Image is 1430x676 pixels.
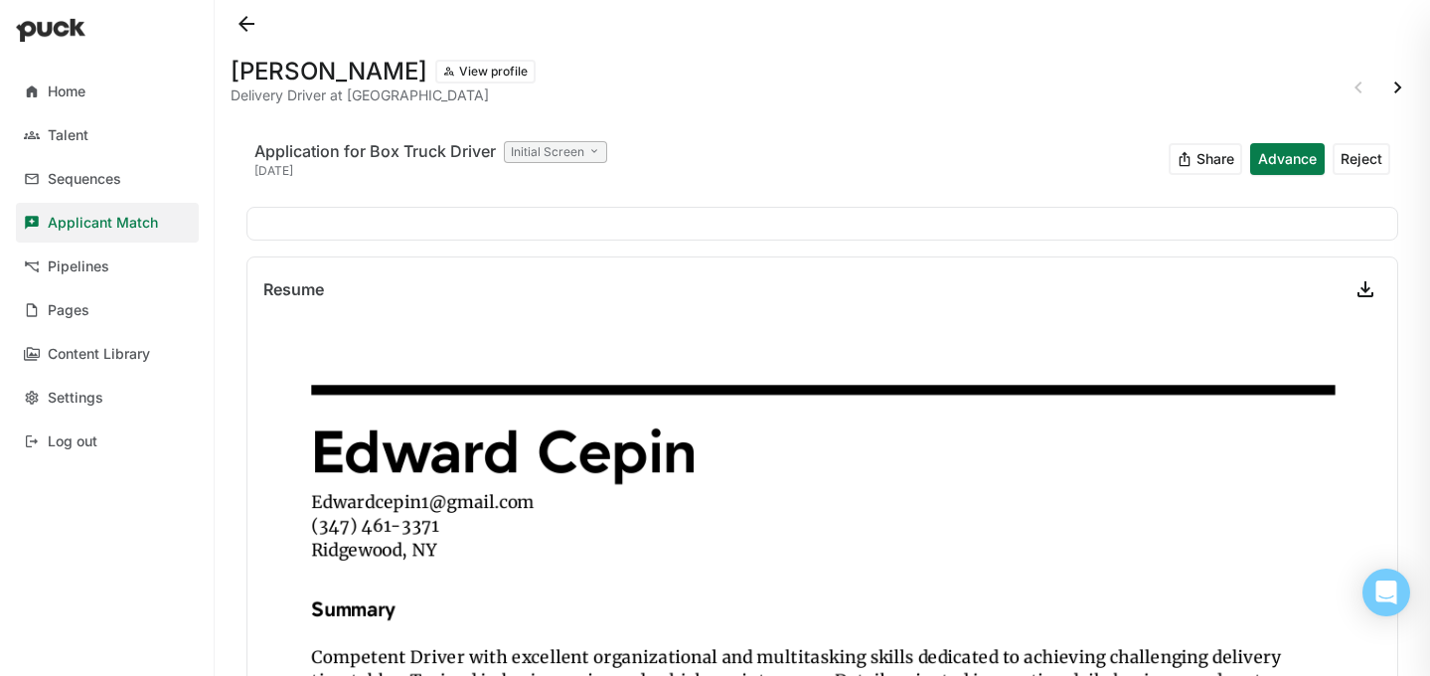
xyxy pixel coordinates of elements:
div: Settings [48,390,103,407]
div: Open Intercom Messenger [1362,569,1410,616]
a: Applicant Match [16,203,199,243]
div: Home [48,84,85,100]
div: Pages [48,302,89,319]
div: Sequences [48,171,121,188]
div: Talent [48,127,88,144]
div: Delivery Driver at [GEOGRAPHIC_DATA] [231,87,536,103]
button: Share [1169,143,1242,175]
div: Pipelines [48,258,109,275]
div: Log out [48,433,97,450]
button: Advance [1250,143,1325,175]
h1: [PERSON_NAME] [231,60,427,84]
div: Application for Box Truck Driver [254,139,496,163]
a: Talent [16,115,199,155]
button: Reject [1333,143,1390,175]
div: [DATE] [254,163,607,179]
div: Content Library [48,346,150,363]
div: Applicant Match [48,215,158,232]
a: Sequences [16,159,199,199]
a: Pipelines [16,247,199,286]
a: Pages [16,290,199,330]
a: Content Library [16,334,199,374]
div: Resume [263,281,324,297]
div: Initial Screen [504,141,607,163]
button: View profile [435,60,536,84]
a: Settings [16,378,199,418]
a: Home [16,72,199,111]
